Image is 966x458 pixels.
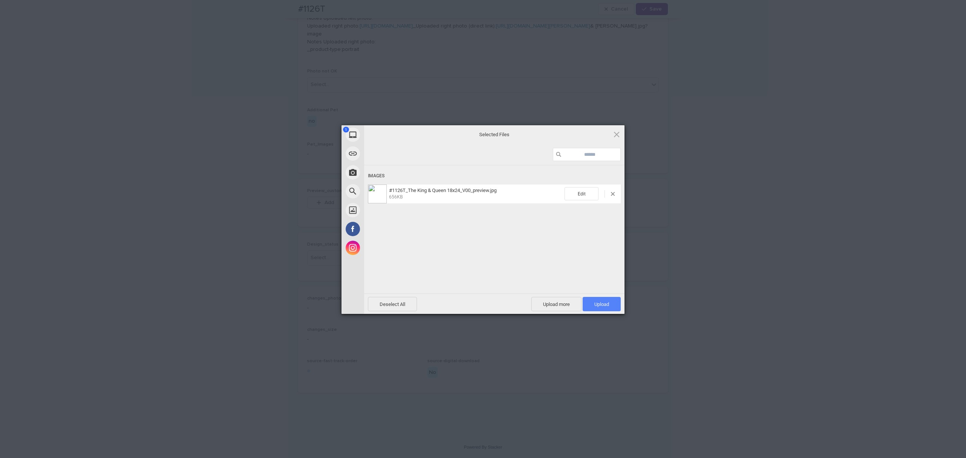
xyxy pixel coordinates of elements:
[341,220,432,238] div: Facebook
[419,131,570,138] span: Selected Files
[565,187,598,200] span: Edit
[341,201,432,220] div: Unsplash
[612,130,621,138] span: Click here or hit ESC to close picker
[341,238,432,257] div: Instagram
[583,297,621,311] span: Upload
[389,188,497,193] span: #1126T_The King & Queen 18x24_V00_preview.jpg
[531,297,581,311] span: Upload more
[389,194,403,200] span: 656KB
[594,301,609,307] span: Upload
[341,125,432,144] div: My Device
[368,169,621,183] div: Images
[341,144,432,163] div: Link (URL)
[387,188,565,200] span: #1126T_The King & Queen 18x24_V00_preview.jpg
[368,184,387,203] img: 3b60265b-1149-4955-93e5-97dbc4d0b17e
[341,182,432,201] div: Web Search
[343,127,349,132] span: 1
[341,163,432,182] div: Take Photo
[368,297,417,311] span: Deselect All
